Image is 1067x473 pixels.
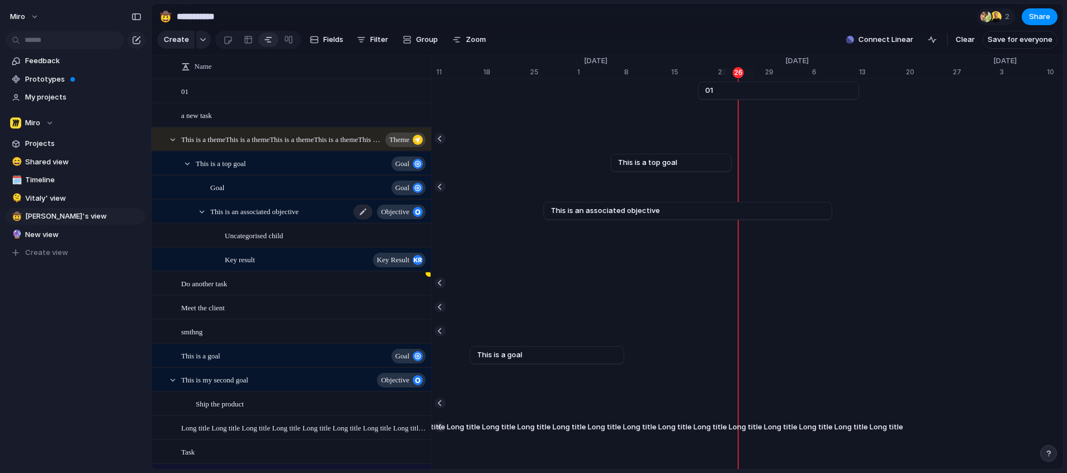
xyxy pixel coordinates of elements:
span: This is an associated objective [551,205,660,216]
div: 22 [718,67,765,77]
a: 🗓️Timeline [6,172,145,188]
span: Fields [323,34,343,45]
button: 😄 [10,157,21,168]
div: 8 [624,67,671,77]
span: This is a top goal [618,157,677,168]
span: Projects [25,138,141,149]
div: 29 [765,67,778,77]
button: 🫠 [10,193,21,204]
span: Long title Long title Long title Long title Long title Long title Long title Long title Long titl... [235,422,903,433]
a: 🔮New view [6,226,145,243]
button: 🔮 [10,229,21,240]
a: 🫠Vitaly' view [6,190,145,207]
div: 🔮 [12,228,20,241]
span: This is my second goal [181,373,248,386]
div: 15 [671,67,718,77]
span: Timeline [25,174,141,186]
span: goal [395,156,409,172]
button: 🗓️ [10,174,21,186]
span: theme [389,132,409,148]
span: [PERSON_NAME]'s view [25,211,141,222]
button: Share [1022,8,1057,25]
div: 1 [577,67,624,77]
span: Group [416,34,438,45]
span: miro [10,11,25,22]
span: Ship the product [196,397,244,410]
span: Filter [370,34,388,45]
span: a new task [181,108,212,121]
button: Miro [6,115,145,131]
div: 6 [812,67,859,77]
a: Feedback [6,53,145,69]
span: Goal [210,181,224,193]
button: objective [377,373,426,387]
button: Save for everyone [983,31,1057,49]
span: 01 [181,84,188,97]
span: [DATE] [778,55,815,67]
button: Clear [951,31,979,49]
button: Zoom [448,31,490,49]
span: [DATE] [986,55,1023,67]
span: This is a top goal [196,157,246,169]
span: goal [395,348,409,364]
div: 26 [733,67,744,78]
div: 25 [530,67,577,77]
a: Projects [6,135,145,152]
span: goal [395,180,409,196]
button: Create [157,31,195,49]
button: 🤠 [157,8,174,26]
span: [DATE] [577,55,614,67]
button: Filter [352,31,393,49]
span: Task [181,445,195,458]
span: Clear [956,34,975,45]
span: key result [377,252,409,268]
span: This is a goal [477,349,522,361]
span: Key result [225,253,255,266]
span: Feedback [25,55,141,67]
div: 🤠 [159,9,172,24]
span: My projects [25,92,141,103]
div: 20 [906,67,953,77]
a: 🤠[PERSON_NAME]'s view [6,208,145,225]
div: 🫠 [12,192,20,205]
span: Long title Long title Long title Long title Long title Long title Long title Long title Long titl... [181,421,427,434]
span: Shared view [25,157,141,168]
button: goal [391,181,426,195]
button: goal [391,157,426,171]
a: This is a top goal [618,154,724,171]
span: objective [381,372,409,388]
div: 13 [859,67,906,77]
span: Uncategorised child [225,229,283,242]
span: Vitaly' view [25,193,141,204]
a: 😄Shared view [6,154,145,171]
span: Zoom [466,34,486,45]
span: Share [1029,11,1050,22]
button: objective [377,205,426,219]
a: Prototypes [6,71,145,88]
div: 11 [436,67,483,77]
span: Meet the client [181,301,225,314]
a: 01 [705,82,852,99]
div: 🤠 [12,210,20,223]
a: This is a goal [477,347,617,363]
span: Create [164,34,189,45]
span: Prototypes [25,74,141,85]
span: This is an associated objective [210,205,299,217]
span: Connect Linear [858,34,913,45]
span: 01 [705,85,713,96]
div: 18 [483,67,530,77]
a: This is an associated objective [551,202,825,219]
span: Miro [25,117,40,129]
span: Create view [25,247,68,258]
button: Fields [305,31,348,49]
button: key result [373,253,426,267]
span: Do another task [181,277,227,290]
div: 3 [1000,67,1047,77]
div: 🗓️ [12,174,20,187]
button: 🤠 [10,211,21,222]
span: smthng [181,325,202,338]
